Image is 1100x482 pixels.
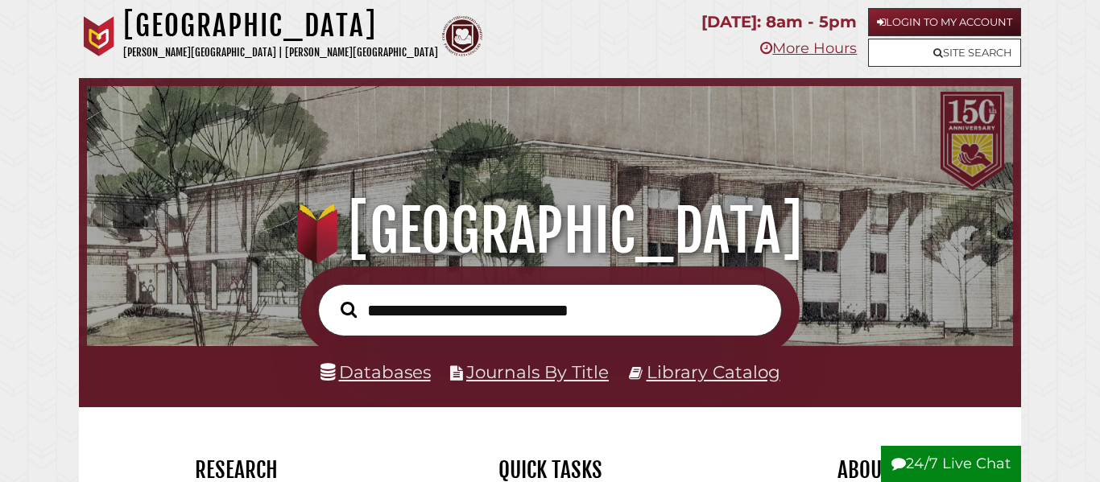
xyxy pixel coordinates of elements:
a: Databases [320,361,431,382]
img: Calvin University [79,16,119,56]
h1: [GEOGRAPHIC_DATA] [103,196,996,266]
button: Search [333,297,365,322]
a: More Hours [760,39,857,57]
p: [PERSON_NAME][GEOGRAPHIC_DATA] | [PERSON_NAME][GEOGRAPHIC_DATA] [123,43,438,62]
h1: [GEOGRAPHIC_DATA] [123,8,438,43]
img: Calvin Theological Seminary [442,16,482,56]
a: Site Search [868,39,1021,67]
a: Library Catalog [647,361,780,382]
p: [DATE]: 8am - 5pm [701,8,857,36]
a: Login to My Account [868,8,1021,36]
a: Journals By Title [466,361,609,382]
i: Search [341,301,357,319]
